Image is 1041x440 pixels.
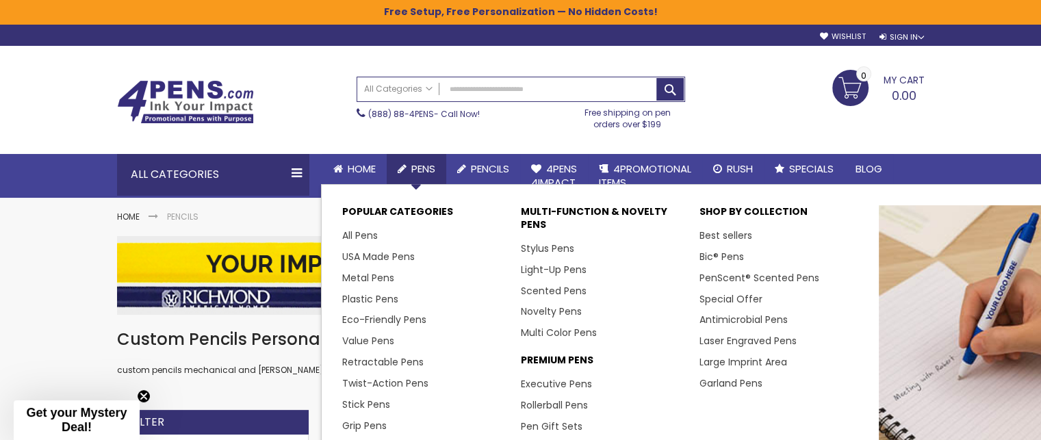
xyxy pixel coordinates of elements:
[342,292,398,306] a: Plastic Pens
[521,326,597,339] a: Multi Color Pens
[26,406,127,434] span: Get your Mystery Deal!
[364,83,433,94] span: All Categories
[764,154,845,184] a: Specials
[342,376,428,390] a: Twist-Action Pens
[342,205,507,225] p: Popular Categories
[131,415,164,430] strong: Filter
[520,154,588,198] a: 4Pens4impact
[368,108,480,120] span: - Call Now!
[531,161,577,190] span: 4Pens 4impact
[521,398,588,412] a: Rollerball Pens
[702,154,764,184] a: Rush
[521,419,582,433] a: Pen Gift Sets
[727,161,753,176] span: Rush
[699,376,762,390] a: Garland Pens
[521,205,686,238] p: Multi-Function & Novelty Pens
[699,355,787,369] a: Large Imprint Area
[521,284,587,298] a: Scented Pens
[892,87,916,104] span: 0.00
[357,77,439,100] a: All Categories
[446,154,520,184] a: Pencils
[411,161,435,176] span: Pens
[699,334,797,348] a: Laser Engraved Pens
[699,292,762,306] a: Special Offer
[819,31,865,42] a: Wishlist
[342,355,424,369] a: Retractable Pens
[699,313,788,326] a: Antimicrobial Pens
[342,229,378,242] a: All Pens
[832,70,925,104] a: 0.00 0
[117,211,140,222] a: Home
[342,250,415,263] a: USA Made Pens
[117,328,925,350] h1: Custom Pencils Personalized with your Logo or Message
[879,32,924,42] div: Sign In
[117,80,254,124] img: 4Pens Custom Pens and Promotional Products
[137,389,151,403] button: Close teaser
[699,271,819,285] a: PenScent® Scented Pens
[861,69,866,82] span: 0
[521,263,587,276] a: Light-Up Pens
[928,403,1041,440] iframe: Google Customer Reviews
[348,161,376,176] span: Home
[699,229,752,242] a: Best sellers
[322,154,387,184] a: Home
[14,400,140,440] div: Get your Mystery Deal!Close teaser
[117,154,309,195] div: All Categories
[789,161,834,176] span: Specials
[117,328,925,376] div: custom pencils mechanical and [PERSON_NAME] pencils decorated with your imprint for with your sch...
[599,161,691,190] span: 4PROMOTIONAL ITEMS
[387,154,446,184] a: Pens
[588,154,702,198] a: 4PROMOTIONALITEMS
[342,334,394,348] a: Value Pens
[471,161,509,176] span: Pencils
[117,236,925,315] img: Pencils
[570,102,685,129] div: Free shipping on pen orders over $199
[342,398,390,411] a: Stick Pens
[342,313,426,326] a: Eco-Friendly Pens
[342,419,387,432] a: Grip Pens
[521,377,592,391] a: Executive Pens
[521,354,686,374] p: Premium Pens
[699,250,744,263] a: Bic® Pens
[856,161,882,176] span: Blog
[342,271,394,285] a: Metal Pens
[368,108,434,120] a: (888) 88-4PENS
[521,242,574,255] a: Stylus Pens
[521,305,582,318] a: Novelty Pens
[845,154,893,184] a: Blog
[699,205,864,225] p: Shop By Collection
[167,211,198,222] strong: Pencils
